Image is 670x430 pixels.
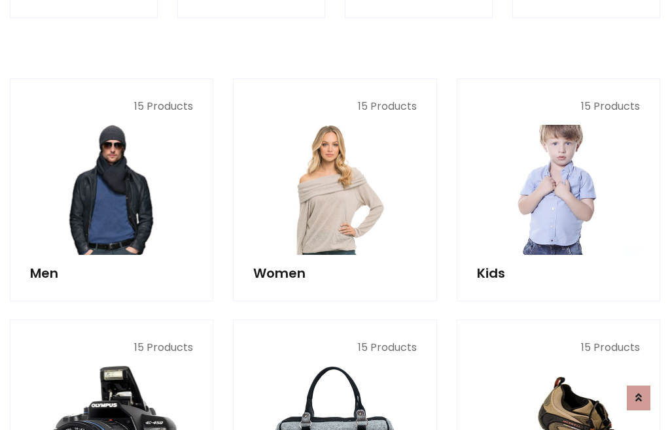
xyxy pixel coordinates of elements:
[253,99,416,114] p: 15 Products
[477,340,640,356] p: 15 Products
[253,340,416,356] p: 15 Products
[30,265,193,281] h5: Men
[477,99,640,114] p: 15 Products
[253,265,416,281] h5: Women
[30,340,193,356] p: 15 Products
[30,99,193,114] p: 15 Products
[477,265,640,281] h5: Kids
